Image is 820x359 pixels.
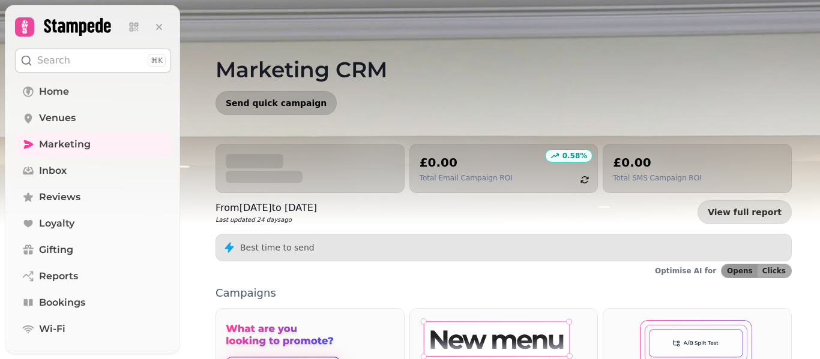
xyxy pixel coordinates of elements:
[15,264,171,288] a: Reports
[39,322,65,336] span: Wi-Fi
[15,238,171,262] a: Gifting
[420,154,513,171] h2: £0.00
[562,151,588,161] p: 0.58 %
[216,288,792,298] p: Campaigns
[39,111,76,125] span: Venues
[574,170,595,190] button: refresh
[722,264,758,277] button: Opens
[727,267,753,274] span: Opens
[240,242,315,254] p: Best time to send
[698,200,792,224] a: View full report
[39,216,74,231] span: Loyalty
[15,49,171,73] button: Search⌘K
[15,106,171,130] a: Venues
[39,269,78,283] span: Reports
[613,173,701,183] p: Total SMS Campaign ROI
[216,29,792,82] h1: Marketing CRM
[15,80,171,104] a: Home
[758,264,791,277] button: Clicks
[420,173,513,183] p: Total Email Campaign ROI
[613,154,701,171] h2: £0.00
[148,54,166,67] div: ⌘K
[762,267,786,274] span: Clicks
[15,185,171,209] a: Reviews
[216,91,337,115] button: Send quick campaign
[226,99,327,107] span: Send quick campaign
[15,159,171,183] a: Inbox
[39,137,91,152] span: Marketing
[39,164,67,178] span: Inbox
[39,190,80,204] span: Reviews
[15,132,171,156] a: Marketing
[15,212,171,236] a: Loyalty
[15,317,171,341] a: Wi-Fi
[216,201,317,215] p: From [DATE] to [DATE]
[37,53,70,68] p: Search
[15,291,171,315] a: Bookings
[39,85,69,99] span: Home
[216,215,317,224] p: Last updated 24 days ago
[39,243,73,257] span: Gifting
[39,295,85,310] span: Bookings
[655,266,716,276] p: Optimise AI for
